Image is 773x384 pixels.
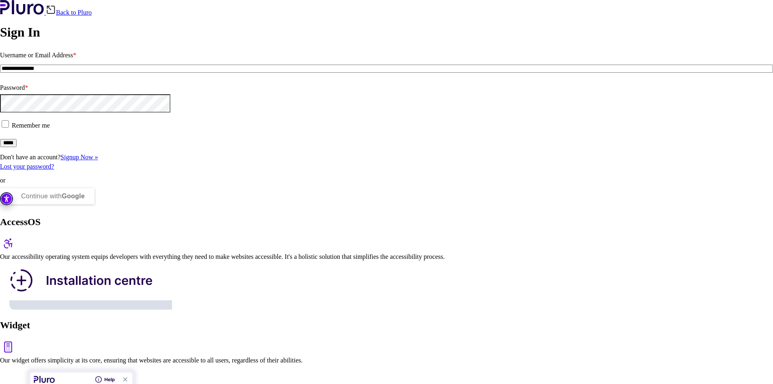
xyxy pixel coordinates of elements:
[21,188,85,204] div: Continue with
[46,9,92,16] a: Back to Pluro
[2,120,9,128] input: Remember me
[46,5,56,15] img: Back icon
[60,154,98,161] a: Signup Now »
[62,193,85,200] b: Google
